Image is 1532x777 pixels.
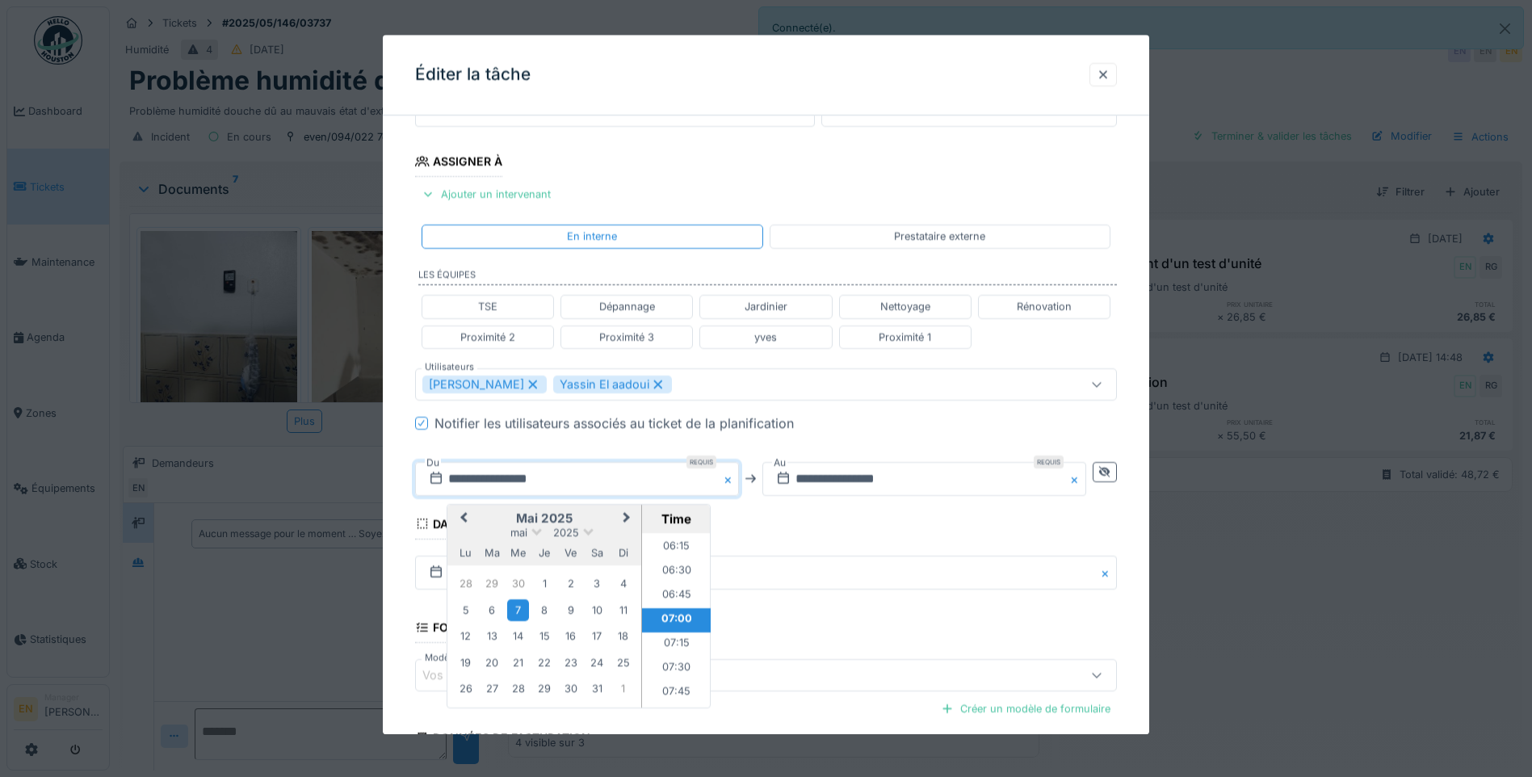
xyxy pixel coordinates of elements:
div: Proximité 3 [599,330,654,345]
div: Rénovation [1017,300,1072,315]
li: 08:00 [642,705,711,729]
div: vendredi [560,542,581,564]
div: [PERSON_NAME] [422,376,547,393]
div: Choose mardi 6 mai 2025 [481,599,503,621]
div: Choose samedi 10 mai 2025 [586,599,608,621]
div: Choose dimanche 4 mai 2025 [612,573,634,595]
div: Choose jeudi 1 mai 2025 [534,573,556,595]
div: Proximité 2 [460,330,515,345]
div: Choose mardi 27 mai 2025 [481,678,503,700]
div: jeudi [534,542,556,564]
ul: Time [642,533,711,708]
div: TSE [478,300,497,315]
div: Choose lundi 19 mai 2025 [455,652,476,674]
div: mercredi [507,542,529,564]
div: Choose mercredi 21 mai 2025 [507,652,529,674]
div: Choose mercredi 28 mai 2025 [507,678,529,700]
div: Données de facturation [415,726,590,754]
div: Choose jeudi 15 mai 2025 [534,626,556,648]
li: 06:30 [642,560,711,584]
div: Choose dimanche 1 juin 2025 [612,678,634,700]
span: mai [510,527,527,539]
div: Assigner à [415,149,502,177]
div: yves [754,330,777,345]
div: Choose mercredi 14 mai 2025 [507,626,529,648]
div: lundi [455,542,476,564]
div: Nettoyage [880,300,930,315]
div: Ajouter un intervenant [415,183,557,205]
div: En interne [567,229,617,245]
label: Les équipes [418,268,1117,286]
div: Choose vendredi 23 mai 2025 [560,652,581,674]
label: Utilisateurs [422,360,477,374]
div: Choose jeudi 22 mai 2025 [534,652,556,674]
h3: Éditer la tâche [415,65,531,85]
div: Choose lundi 5 mai 2025 [455,599,476,621]
div: Jardinier [745,300,787,315]
label: Au [772,454,787,472]
div: Requis [1034,456,1064,468]
div: Formulaires [415,615,514,643]
div: Choose mardi 20 mai 2025 [481,652,503,674]
button: Close [1099,556,1117,590]
button: Close [721,462,739,496]
div: Prestataire externe [894,229,985,245]
label: Du [425,454,441,472]
div: Choose samedi 24 mai 2025 [586,652,608,674]
div: Date de fin prévue de la tâche [415,512,628,540]
li: 07:15 [642,632,711,657]
div: Choose vendredi 16 mai 2025 [560,626,581,648]
div: Choose samedi 3 mai 2025 [586,573,608,595]
div: Choose lundi 12 mai 2025 [455,626,476,648]
div: Choose lundi 28 avril 2025 [455,573,476,595]
div: samedi [586,542,608,564]
button: Close [1068,462,1086,496]
div: Choose mercredi 30 avril 2025 [507,573,529,595]
div: Choose mardi 29 avril 2025 [481,573,503,595]
div: Choose jeudi 29 mai 2025 [534,678,556,700]
div: Dépannage [599,300,655,315]
div: Choose mercredi 7 mai 2025 [507,599,529,621]
div: Vos formulaires [422,666,531,684]
div: Choose dimanche 25 mai 2025 [612,652,634,674]
li: 07:45 [642,681,711,705]
div: Choose vendredi 2 mai 2025 [560,573,581,595]
div: Créer un modèle de formulaire [934,698,1117,720]
div: Yassin El aadoui [553,376,672,393]
button: Next Month [615,506,641,532]
div: Choose mardi 13 mai 2025 [481,626,503,648]
div: Notifier les utilisateurs associés au ticket de la planification [434,414,794,433]
div: mardi [481,542,503,564]
span: 2025 [553,527,579,539]
div: Proximité 1 [879,330,931,345]
li: 06:15 [642,535,711,560]
label: Modèles de formulaires [422,651,531,665]
li: 07:00 [642,608,711,632]
div: Month mai, 2025 [453,571,636,702]
div: Time [646,511,706,527]
div: Choose jeudi 8 mai 2025 [534,599,556,621]
div: Choose dimanche 18 mai 2025 [612,626,634,648]
div: dimanche [612,542,634,564]
li: 07:30 [642,657,711,681]
div: Choose dimanche 11 mai 2025 [612,599,634,621]
li: 06:45 [642,584,711,608]
div: Choose vendredi 30 mai 2025 [560,678,581,700]
div: Choose vendredi 9 mai 2025 [560,599,581,621]
button: Previous Month [449,506,475,532]
div: Requis [686,456,716,468]
div: Choose samedi 17 mai 2025 [586,626,608,648]
div: Choose lundi 26 mai 2025 [455,678,476,700]
div: Choose samedi 31 mai 2025 [586,678,608,700]
h2: mai 2025 [447,511,641,526]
